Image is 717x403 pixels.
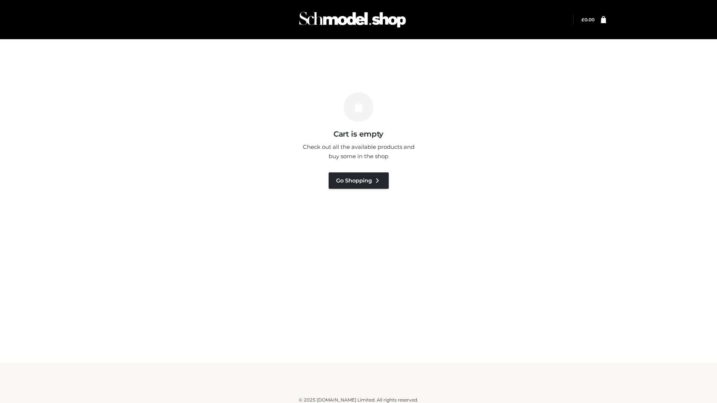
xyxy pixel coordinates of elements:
[329,172,389,189] a: Go Shopping
[581,17,595,22] a: £0.00
[581,17,584,22] span: £
[299,142,418,161] p: Check out all the available products and buy some in the shop
[128,129,589,138] h3: Cart is empty
[581,17,595,22] bdi: 0.00
[297,5,409,34] img: Schmodel Admin 964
